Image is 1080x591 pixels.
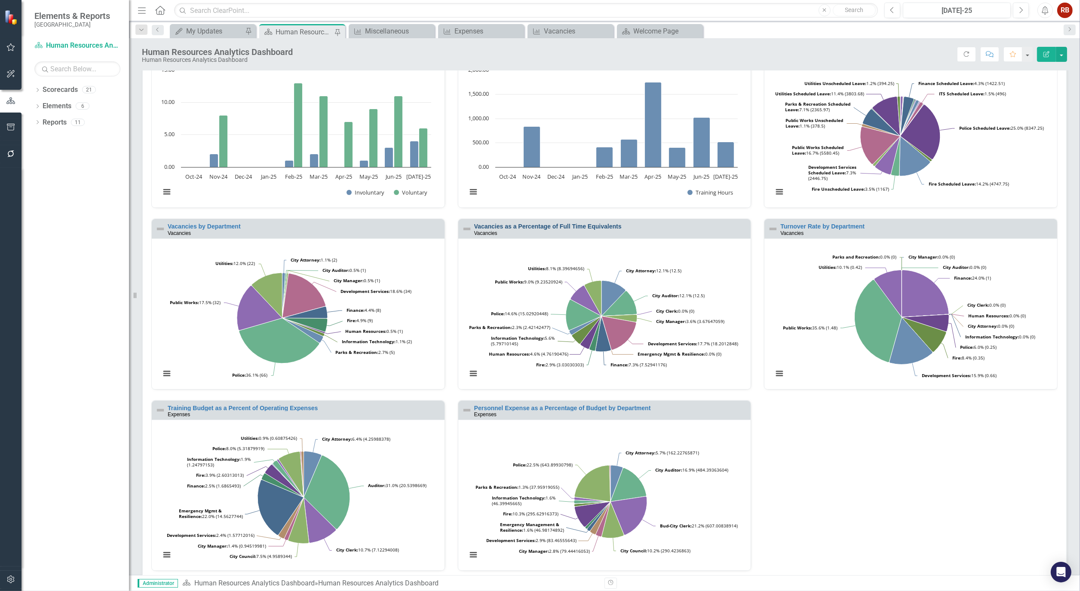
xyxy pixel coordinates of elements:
[900,102,920,136] path: City Attorney Unscheduled Leave, 1.5.
[215,260,255,266] text: 12.0% (22)
[530,26,611,37] a: Vacancies
[235,173,253,180] text: Dec-24
[860,127,900,165] path: Public Works Scheduled Leave, 5,580.45.
[900,105,940,159] path: Police Scheduled Leave, 8,347.25.
[469,324,550,330] text: 2.3% (2.42142477)
[155,224,166,234] img: Not Defined
[212,445,264,451] text: 8.0% (5.31879919)
[495,279,524,285] tspan: Public Works:
[965,334,1019,340] tspan: Information Technology:
[693,118,710,168] path: Jun-25, 1,018. Training Hours.
[580,316,601,349] path: Human Resources, 4.76190476.
[611,362,667,368] text: 7.3% (7.52941176)
[769,66,1048,205] svg: Interactive chart
[544,26,611,37] div: Vacancies
[922,372,971,378] tspan: Development Services:
[334,277,380,283] text: 0.5% (1)
[906,6,1008,16] div: [DATE]-25
[960,344,974,350] tspan: Police:
[939,91,985,97] tspan: ITS Scheduled Leave:
[138,579,178,588] span: Administrator
[601,314,637,322] path: City Manager, 3.67647059.
[142,57,293,63] div: Human Resources Analytics Dashboard
[341,288,411,294] text: 18.6% (34)
[151,219,445,389] div: Double-Click to Edit
[394,96,403,168] path: Jun-25, 11. Voluntary.
[310,154,319,168] path: Mar-25, 2. Involuntary.
[633,26,701,37] div: Welcome Page
[601,280,626,316] path: City Attorney, 12.5.
[939,91,1006,97] text: 1.5% (496)
[899,136,930,176] path: Fire Scheduled Leave, 4,747.75.
[713,173,738,180] text: [DATE]-25
[656,318,724,324] text: 3.6% (3.67647059)
[943,264,986,270] text: 0.0% (0)
[344,122,353,168] path: Apr-25, 7. Voluntary.
[385,148,393,168] path: Jun-25, 3. Involuntary.
[365,26,433,37] div: Miscellaneous
[282,318,328,332] path: Fire, 9.
[182,579,598,588] div: »
[1057,3,1073,18] div: RB
[467,548,479,561] button: View chart menu, Chart
[908,254,955,260] text: 0.0% (0)
[954,275,991,281] text: 24.0% (1)
[161,98,175,106] text: 10.00
[717,142,734,168] path: Jul-25, 517. Training Hours.
[601,291,637,316] path: City Auditor, 12.5.
[168,230,191,236] small: Vacancies
[959,125,1011,131] tspan: Police Scheduled Leave:
[43,85,78,95] a: Scorecards
[812,186,889,192] text: 3.5% (1167)
[918,80,1005,86] text: 4.3% (1422.51)
[468,114,489,122] text: 1,000.00
[780,230,804,236] small: Vacancies
[282,306,326,318] path: Emergency Mgmt & Resilience, 0.
[334,277,364,283] tspan: City Manager:
[959,125,1044,131] text: 25.0% (8347.25)
[209,173,228,180] text: Nov-24
[322,267,366,273] text: 0.5% (1)
[282,273,326,318] path: Development Services, 34.
[454,26,522,37] div: Expenses
[345,328,387,334] tspan: Human Resources:
[342,338,412,344] text: 1.1% (2)
[874,270,902,317] path: Utilities, 0.42.
[322,436,352,442] tspan: City Attorney:
[547,173,565,180] text: Dec-24
[875,136,901,175] path: Development Services Scheduled Leave, 2,446.75.
[472,138,489,146] text: 500.00
[620,173,638,180] text: Mar-25
[804,80,866,86] tspan: Utilities Unscheduled Leave:
[572,316,601,344] path: Information Technology, 5.79710145.
[644,173,661,180] text: Apr-25
[855,280,902,363] path: Public Works, 1.48.
[161,186,173,198] button: View chart menu, Chart
[474,411,497,417] small: Expenses
[522,173,541,180] text: Nov-24
[458,400,752,571] div: Double-Click to Edit
[319,96,328,168] path: Mar-25, 11. Voluntary.
[967,302,1006,308] text: 0.0% (0)
[467,367,479,379] button: View chart menu, Chart
[463,247,742,387] svg: Interactive chart
[601,314,637,316] path: City Clerk, 0.
[474,230,497,236] small: Vacancies
[355,189,384,196] text: Involuntary
[341,288,390,294] tspan: Development Services:
[345,328,403,334] text: 0.5% (1)
[832,254,880,260] tspan: Parks and Recreation:
[347,307,381,313] text: 4.4% (8)
[832,254,896,260] text: 0.0% (0)
[335,349,378,355] tspan: Parks & Recreation:
[638,351,705,357] tspan: Emergency Mgmt & Resilience:
[347,317,356,323] tspan: Fire:
[164,163,175,171] text: 0.00
[489,351,568,357] text: 4.6% (4.76190476)
[185,173,202,180] text: Oct-24
[347,189,384,196] button: Show Involuntary
[156,66,440,205] div: Chart. Highcharts interactive chart.
[359,173,378,180] text: May-25
[193,141,418,168] g: Involuntary, bar series 1 of 2 with 10 bars.
[764,219,1058,389] div: Double-Click to Edit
